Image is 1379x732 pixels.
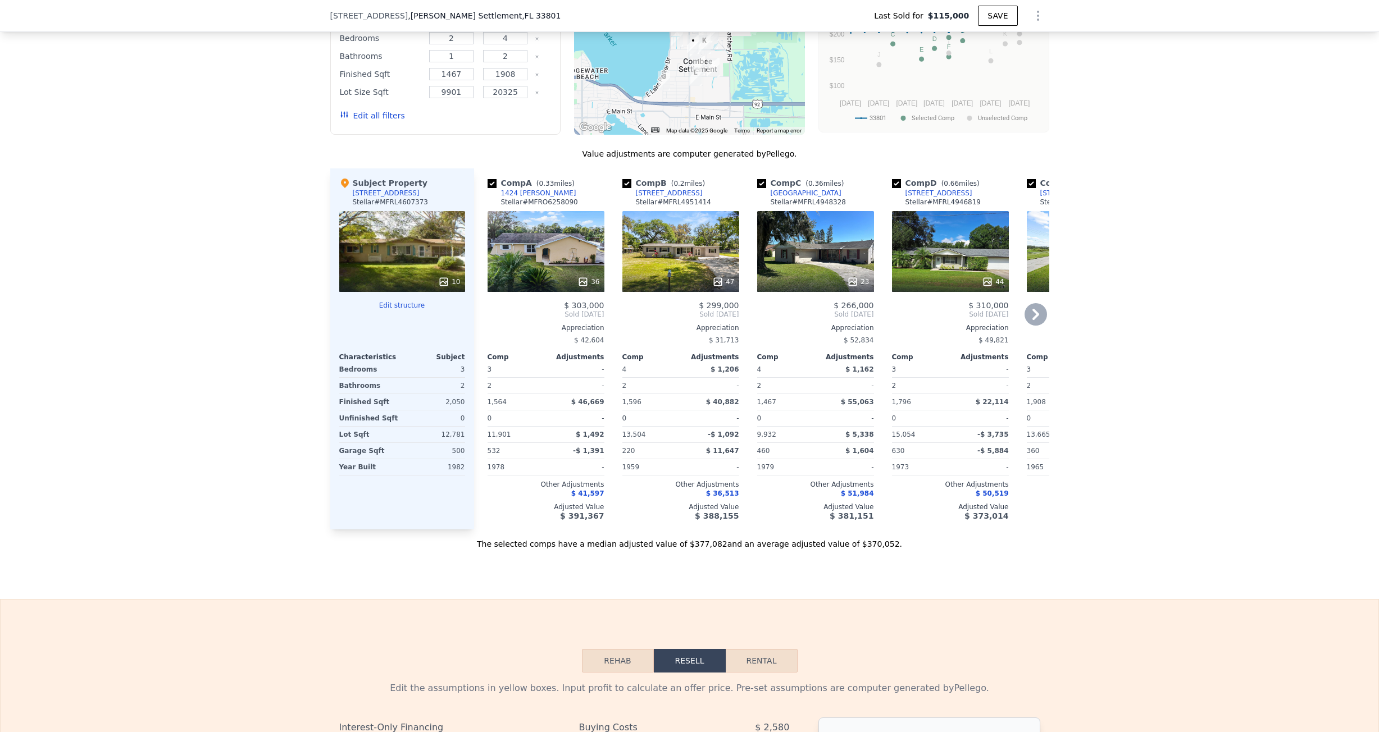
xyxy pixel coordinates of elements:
span: Sold [DATE] [488,310,604,319]
span: 0 [892,414,896,422]
span: 3 [892,365,896,373]
text: F [946,43,950,50]
div: Appreciation [488,323,604,332]
span: $ 50,519 [976,489,1009,497]
span: 1,796 [892,398,911,406]
span: 0 [757,414,762,422]
div: 1327 Magdalene Ct E [698,35,711,54]
img: Google [577,120,614,135]
div: 47 [712,276,734,287]
div: Comp E [1027,177,1118,189]
div: Bathrooms [339,378,400,394]
div: 2714 Golfview St [689,67,702,86]
div: Adjusted Value [892,502,1009,511]
button: Clear [535,54,539,59]
div: - [953,459,1009,475]
div: Appreciation [1027,323,1144,332]
div: Adjustments [546,353,604,362]
span: $ 299,000 [699,301,739,310]
div: 1973 [892,459,948,475]
div: Comp [622,353,681,362]
span: 13,504 [622,431,646,438]
div: Comp B [622,177,710,189]
span: 630 [892,447,905,455]
span: 4 [622,365,627,373]
div: Comp [1027,353,1085,362]
span: 0 [622,414,627,422]
span: 3 [488,365,492,373]
button: Clear [535,90,539,95]
span: 0 [1027,414,1031,422]
text: [DATE] [980,99,1001,107]
span: 3 [1027,365,1031,373]
div: 2 [622,378,679,394]
span: 532 [488,447,500,455]
text: [DATE] [1008,99,1030,107]
div: - [953,378,1009,394]
span: ( miles) [801,180,848,187]
div: [STREET_ADDRESS] [636,189,703,198]
span: 15,054 [892,431,916,438]
div: Unfinished Sqft [339,410,400,426]
span: Map data ©2025 Google [666,127,727,134]
div: - [818,378,874,394]
div: Adjusted Value [757,502,874,511]
div: - [548,362,604,377]
span: $ 1,162 [845,365,873,373]
button: Clear [535,72,539,77]
text: [DATE] [952,99,973,107]
div: 500 [404,443,465,459]
div: Subject [402,353,465,362]
div: [STREET_ADDRESS] [353,189,420,198]
text: J [877,51,881,58]
div: Lot Size Sqft [340,84,422,100]
div: 2 [488,378,544,394]
span: $ 266,000 [834,301,873,310]
span: $ 51,984 [841,489,874,497]
div: [STREET_ADDRESS] [905,189,972,198]
div: Stellar # MFRO6258090 [501,198,578,207]
a: Terms (opens in new tab) [734,127,750,134]
div: Subject Property [339,177,427,189]
div: Edit the assumptions in yellow boxes. Input profit to calculate an offer price. Pre-set assumptio... [339,681,1040,695]
div: 3 [404,362,465,377]
div: Comp [892,353,950,362]
span: $ 5,338 [845,431,873,438]
span: $ 52,834 [844,336,873,344]
text: E [919,46,923,53]
span: $ 40,882 [706,398,739,406]
span: 4 [757,365,762,373]
span: $ 31,713 [709,336,739,344]
div: - [953,362,1009,377]
div: 1978 [488,459,544,475]
span: $ 55,063 [841,398,874,406]
div: Comp D [892,177,984,189]
text: $200 [829,30,844,38]
text: H [1017,29,1022,36]
span: 460 [757,447,770,455]
text: C [890,31,895,38]
span: 0.66 [944,180,959,187]
a: Report a map error [757,127,802,134]
span: Last Sold for [874,10,928,21]
button: Rehab [582,649,654,672]
span: -$ 1,391 [573,447,604,455]
span: $ 42,604 [574,336,604,344]
div: 1982 [404,459,465,475]
span: $ 36,513 [706,489,739,497]
text: Selected Comp [912,115,954,122]
div: - [548,459,604,475]
div: Other Adjustments [892,480,1009,489]
div: Value adjustments are computer generated by Pellego . [330,148,1049,159]
div: 1004 Wildwood E [707,58,720,77]
div: - [548,378,604,394]
div: 1979 [757,459,813,475]
text: K [1003,30,1007,37]
span: 0.36 [808,180,823,187]
div: Stellar # MFRL4948328 [771,198,846,207]
span: $ 310,000 [968,301,1008,310]
span: , FL 33801 [522,11,561,20]
div: Other Adjustments [1027,480,1144,489]
div: Bedrooms [340,30,422,46]
div: Other Adjustments [757,480,874,489]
